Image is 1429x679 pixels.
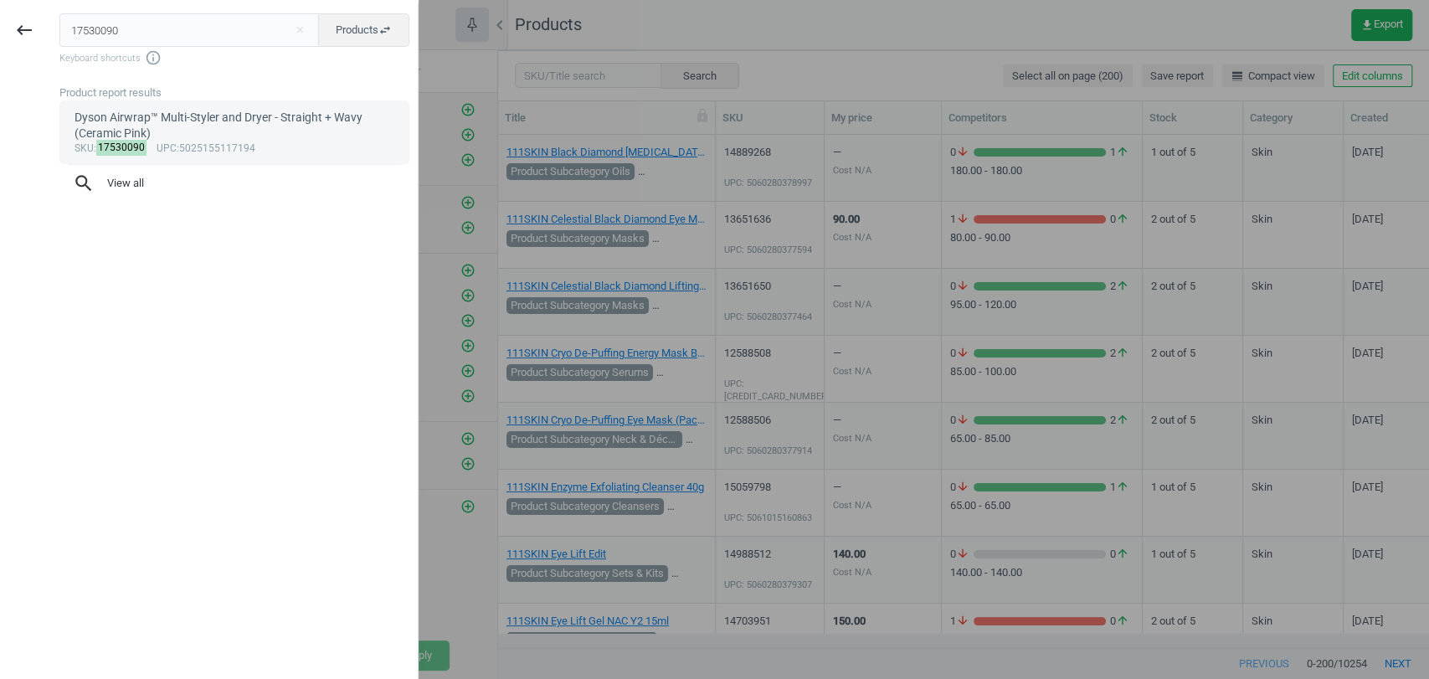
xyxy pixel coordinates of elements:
span: View all [73,172,396,194]
i: keyboard_backspace [14,20,34,40]
button: Close [287,23,312,38]
div: Dyson Airwrap™ Multi-Styler and Dryer - Straight + Wavy (Ceramic Pink) [75,110,395,142]
i: search [73,172,95,194]
span: Keyboard shortcuts [59,49,409,66]
i: info_outline [145,49,162,66]
span: Products [336,23,392,38]
div: : :5025155117194 [75,142,395,156]
mark: 17530090 [96,140,147,156]
button: searchView all [59,165,409,202]
span: upc [157,142,177,154]
button: keyboard_backspace [5,11,44,50]
input: Enter the SKU or product name [59,13,320,47]
div: Product report results [59,85,418,100]
button: Productsswap_horiz [318,13,409,47]
i: swap_horiz [378,23,392,37]
span: sku [75,142,94,154]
